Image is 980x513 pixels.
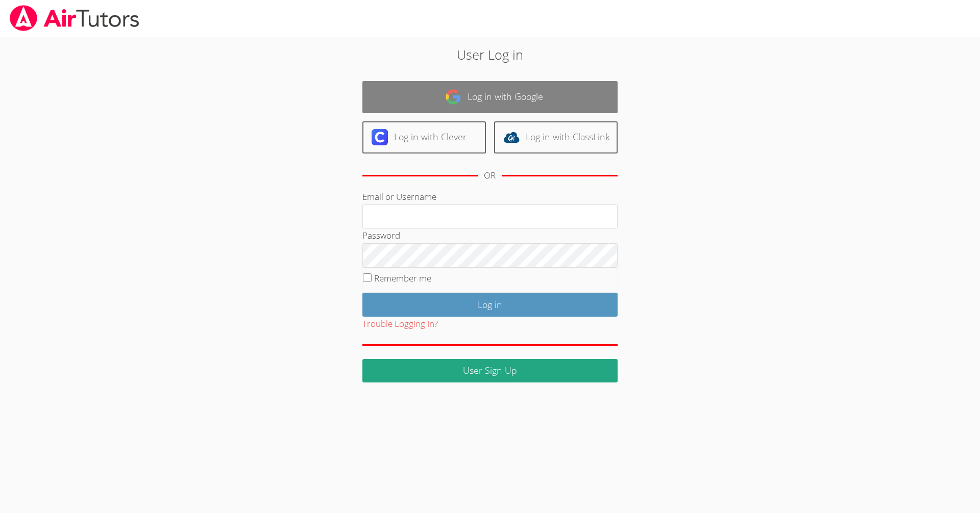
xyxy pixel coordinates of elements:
[374,272,431,284] label: Remember me
[503,129,520,145] img: classlink-logo-d6bb404cc1216ec64c9a2012d9dc4662098be43eaf13dc465df04b49fa7ab582.svg
[484,168,496,183] div: OR
[362,317,438,331] button: Trouble Logging In?
[362,121,486,153] a: Log in with Clever
[362,191,436,202] label: Email or Username
[9,5,140,31] img: airtutors_banner-c4298cdbf04f3fff15de1276eac7730deb9818008684d7c2e4769d2f7ddbe033.png
[226,45,755,64] h2: User Log in
[494,121,618,153] a: Log in with ClassLink
[372,129,388,145] img: clever-logo-6eab21bc6e7a338710f1a6ff85c0baf02591cd810cc4098c63d3a4b26e2feb20.svg
[362,229,400,241] label: Password
[362,293,618,317] input: Log in
[362,81,618,113] a: Log in with Google
[362,359,618,383] a: User Sign Up
[445,89,461,105] img: google-logo-50288ca7cdecda66e5e0955fdab243c47b7ad437acaf1139b6f446037453330a.svg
